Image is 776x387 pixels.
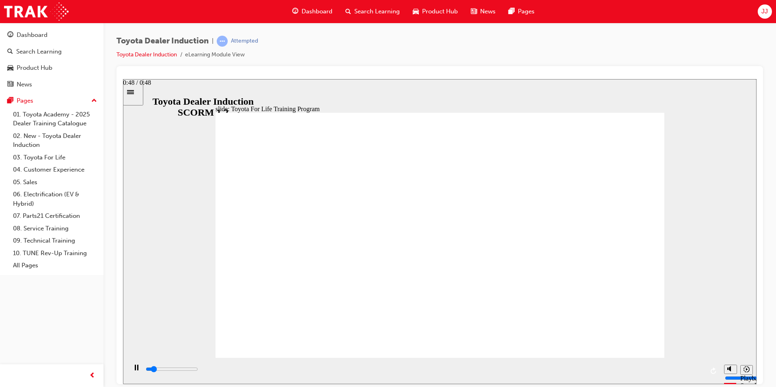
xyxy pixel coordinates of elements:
a: 08. Service Training [10,222,100,235]
span: news-icon [471,6,477,17]
button: DashboardSearch LearningProduct HubNews [3,26,100,93]
button: Replay (Ctrl+Alt+R) [585,286,597,298]
div: News [17,80,32,89]
a: 05. Sales [10,176,100,189]
button: Pages [3,93,100,108]
a: 06. Electrification (EV & Hybrid) [10,188,100,210]
span: search-icon [7,48,13,56]
div: Playback Speed [617,296,629,310]
div: Search Learning [16,47,62,56]
span: pages-icon [7,97,13,105]
a: 02. New - Toyota Dealer Induction [10,130,100,151]
button: Mute (Ctrl+Alt+M) [601,286,614,295]
a: search-iconSearch Learning [339,3,406,20]
span: car-icon [7,64,13,72]
span: Toyota Dealer Induction [116,37,209,46]
a: 01. Toyota Academy - 2025 Dealer Training Catalogue [10,108,100,130]
a: 03. Toyota For Life [10,151,100,164]
div: misc controls [597,279,629,305]
input: slide progress [23,287,75,293]
div: Dashboard [17,30,47,40]
button: JJ [758,4,772,19]
a: news-iconNews [464,3,502,20]
a: Product Hub [3,60,100,75]
span: search-icon [345,6,351,17]
li: eLearning Module View [185,50,245,60]
a: guage-iconDashboard [286,3,339,20]
span: news-icon [7,81,13,88]
div: Pages [17,96,33,105]
a: Search Learning [3,44,100,59]
span: car-icon [413,6,419,17]
span: Search Learning [354,7,400,16]
a: Toyota Dealer Induction [116,51,177,58]
span: | [212,37,213,46]
a: Dashboard [3,28,100,43]
a: 10. TUNE Rev-Up Training [10,247,100,260]
span: up-icon [91,96,97,106]
span: Dashboard [302,7,332,16]
div: Attempted [231,37,258,45]
span: JJ [761,7,768,16]
span: guage-icon [7,32,13,39]
span: Pages [518,7,535,16]
span: prev-icon [89,371,95,381]
a: 09. Technical Training [10,234,100,247]
a: News [3,77,100,92]
span: News [480,7,496,16]
span: Product Hub [422,7,458,16]
a: car-iconProduct Hub [406,3,464,20]
input: volume [602,296,654,302]
button: Pause (Ctrl+Alt+P) [4,285,18,299]
img: Trak [4,2,69,21]
button: Playback speed [617,286,630,296]
a: pages-iconPages [502,3,541,20]
span: pages-icon [509,6,515,17]
a: 07. Parts21 Certification [10,210,100,222]
div: Product Hub [17,63,52,73]
span: learningRecordVerb_ATTEMPT-icon [217,36,228,47]
span: guage-icon [292,6,298,17]
a: All Pages [10,259,100,272]
div: playback controls [4,279,597,305]
a: 04. Customer Experience [10,163,100,176]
